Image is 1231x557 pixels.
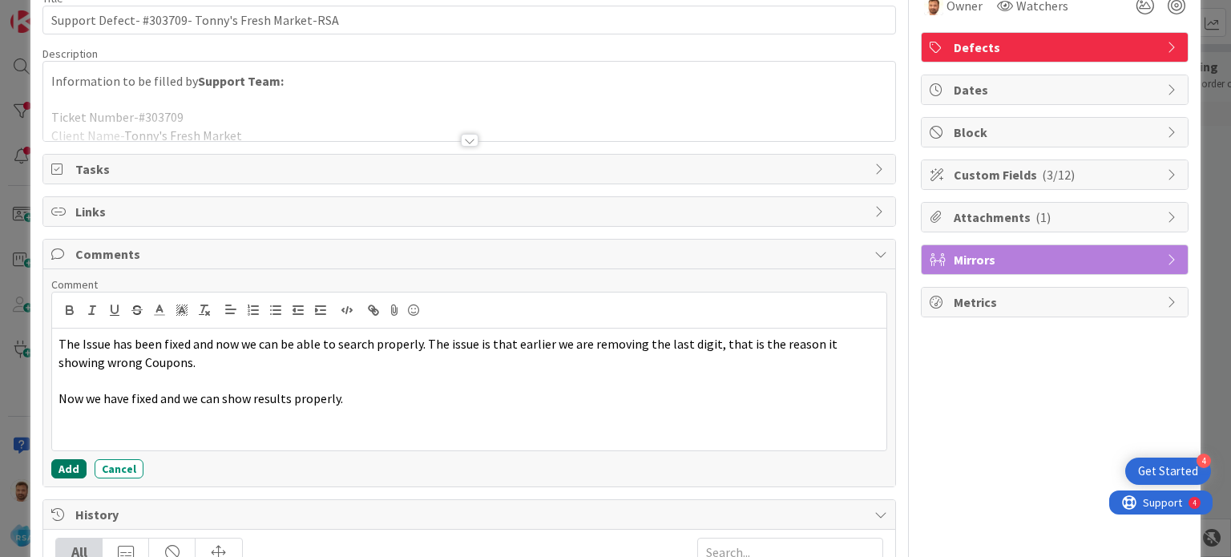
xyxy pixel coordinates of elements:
[75,244,866,264] span: Comments
[1125,458,1211,485] div: Open Get Started checklist, remaining modules: 4
[34,2,73,22] span: Support
[1042,167,1075,183] span: ( 3/12 )
[954,250,1159,269] span: Mirrors
[954,123,1159,142] span: Block
[954,38,1159,57] span: Defects
[1197,454,1211,468] div: 4
[83,6,87,19] div: 4
[59,336,840,370] span: The Issue has been fixed and now we can be able to search properly. The issue is that earlier we ...
[42,6,895,34] input: type card name here...
[51,459,87,478] button: Add
[95,459,143,478] button: Cancel
[59,390,343,406] span: Now we have fixed and we can show results properly.
[1035,209,1051,225] span: ( 1 )
[1138,463,1198,479] div: Get Started
[75,505,866,524] span: History
[75,202,866,221] span: Links
[198,73,284,89] strong: Support Team:
[75,159,866,179] span: Tasks
[954,80,1159,99] span: Dates
[51,277,98,292] span: Comment
[51,72,886,91] p: Information to be filled by
[954,208,1159,227] span: Attachments
[954,165,1159,184] span: Custom Fields
[954,293,1159,312] span: Metrics
[42,46,98,61] span: Description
